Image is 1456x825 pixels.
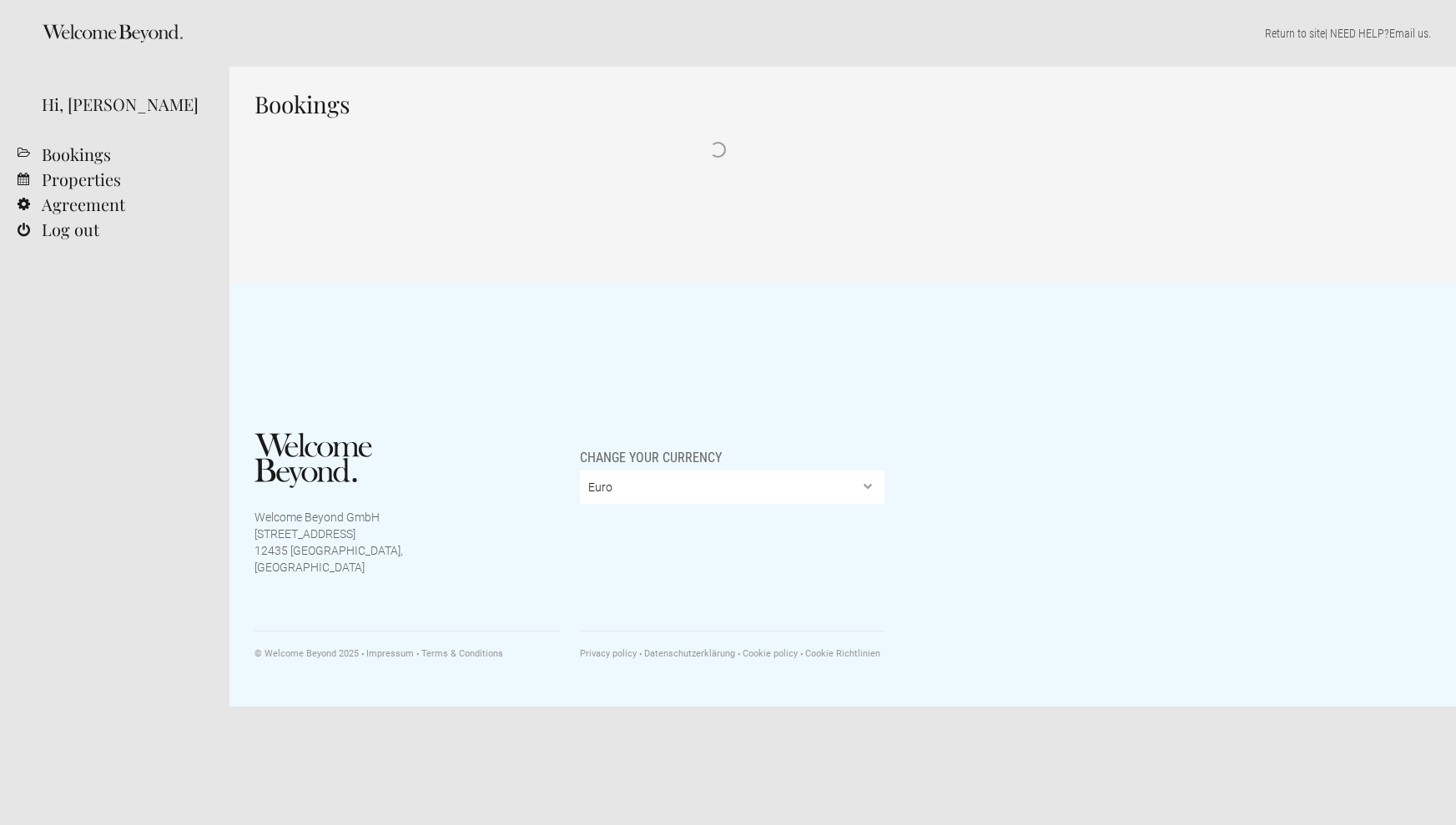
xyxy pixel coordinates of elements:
[361,648,414,659] a: Impressum
[254,25,1431,42] p: | NEED HELP? .
[254,92,1181,117] h1: Bookings
[580,433,722,466] span: Change your currency
[800,648,880,659] a: Cookie Richtlinien
[1389,27,1428,40] a: Email us
[254,433,372,488] img: Welcome Beyond
[254,648,359,659] span: © Welcome Beyond 2025
[1265,27,1325,40] a: Return to site
[254,509,403,576] p: Welcome Beyond GmbH [STREET_ADDRESS] 12435 [GEOGRAPHIC_DATA], [GEOGRAPHIC_DATA]
[639,648,735,659] a: Datenschutzerklärung
[738,648,798,659] a: Cookie policy
[580,470,885,504] select: Change your currency
[580,648,637,659] a: Privacy policy
[42,92,204,117] div: Hi, [PERSON_NAME]
[416,648,503,659] a: Terms & Conditions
